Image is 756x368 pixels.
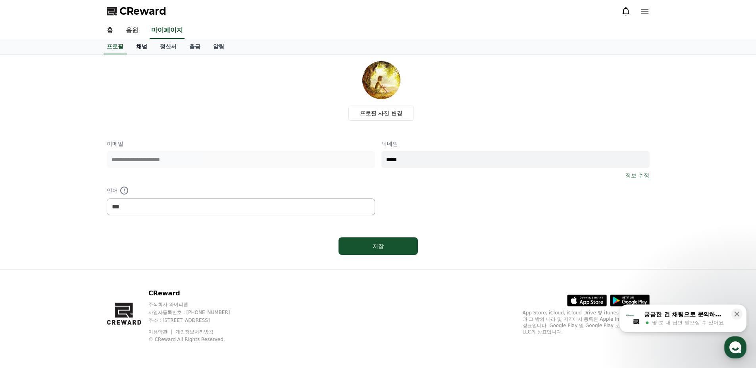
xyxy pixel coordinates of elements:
[107,5,166,17] a: CReward
[148,309,245,316] p: 사업자등록번호 : [PHONE_NUMBER]
[523,310,650,335] p: App Store, iCloud, iCloud Drive 및 iTunes Store는 미국과 그 밖의 나라 및 지역에서 등록된 Apple Inc.의 서비스 상표입니다. Goo...
[175,329,214,335] a: 개인정보처리방침
[25,264,30,270] span: 홈
[362,61,400,99] img: profile_image
[154,39,183,54] a: 정산서
[207,39,231,54] a: 알림
[148,336,245,343] p: © CReward All Rights Reserved.
[148,289,245,298] p: CReward
[107,140,375,148] p: 이메일
[148,329,173,335] a: 이용약관
[130,39,154,54] a: 채널
[354,242,402,250] div: 저장
[107,186,375,195] p: 언어
[73,264,82,270] span: 대화
[381,140,650,148] p: 닉네임
[123,264,132,270] span: 설정
[119,5,166,17] span: CReward
[348,106,414,121] label: 프로필 사진 변경
[104,39,127,54] a: 프로필
[2,252,52,272] a: 홈
[102,252,152,272] a: 설정
[150,22,185,39] a: 마이페이지
[52,252,102,272] a: 대화
[100,22,119,39] a: 홈
[148,317,245,324] p: 주소 : [STREET_ADDRESS]
[148,301,245,308] p: 주식회사 와이피랩
[625,171,649,179] a: 정보 수정
[119,22,145,39] a: 음원
[339,237,418,255] button: 저장
[183,39,207,54] a: 출금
